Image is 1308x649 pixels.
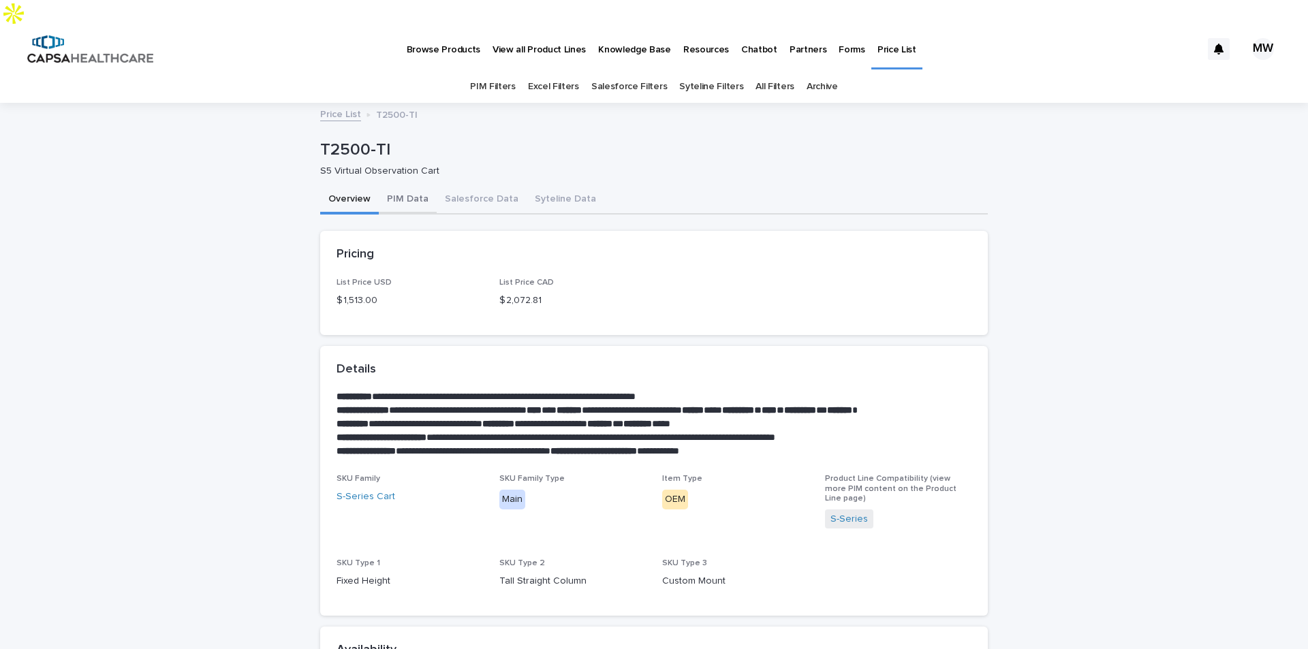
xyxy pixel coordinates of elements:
p: $ 1,513.00 [337,294,483,308]
p: Resources [683,27,729,56]
a: PIM Filters [470,71,516,103]
span: SKU Family [337,475,380,483]
h2: Pricing [337,247,374,262]
a: Browse Products [401,27,486,69]
p: Tall Straight Column [499,574,646,588]
p: Forms [839,27,865,56]
a: Salesforce Filters [591,71,667,103]
span: Item Type [662,475,702,483]
p: Browse Products [407,27,480,56]
a: Chatbot [735,27,783,69]
p: $ 2,072.81 [499,294,646,308]
p: T2500-TI [320,140,982,160]
p: S5 Virtual Observation Cart [320,165,977,177]
p: Knowledge Base [598,27,671,56]
a: Archive [807,71,838,103]
button: Syteline Data [527,186,604,215]
a: Price List [871,27,922,67]
span: SKU Type 3 [662,559,707,567]
a: S-Series [830,512,868,526]
div: OEM [662,490,688,509]
img: B5p4sRfuTuC72oLToeu7 [27,35,153,63]
a: View all Product Lines [486,27,592,69]
a: Syteline Filters [679,71,743,103]
a: S-Series Cart [337,490,395,504]
h2: Details [337,362,376,377]
a: All Filters [756,71,794,103]
a: Knowledge Base [592,27,677,69]
a: Resources [677,27,735,69]
span: SKU Type 2 [499,559,545,567]
a: Excel Filters [528,71,579,103]
p: Chatbot [741,27,777,56]
button: Salesforce Data [437,186,527,215]
span: List Price USD [337,279,392,287]
span: Product Line Compatibility (view more PIM content on the Product Line page) [825,475,956,503]
button: Overview [320,186,379,215]
a: Partners [783,27,833,69]
p: Custom Mount [662,574,809,588]
p: T2500-TI [376,106,418,121]
p: Price List [877,27,916,56]
p: View all Product Lines [493,27,586,56]
span: SKU Type 1 [337,559,380,567]
a: Price List [320,106,361,121]
div: Main [499,490,525,509]
p: Fixed Height [337,574,483,588]
p: Partners [790,27,827,56]
div: MW [1252,38,1274,60]
a: Forms [832,27,871,69]
span: List Price CAD [499,279,554,287]
button: PIM Data [379,186,437,215]
span: SKU Family Type [499,475,565,483]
